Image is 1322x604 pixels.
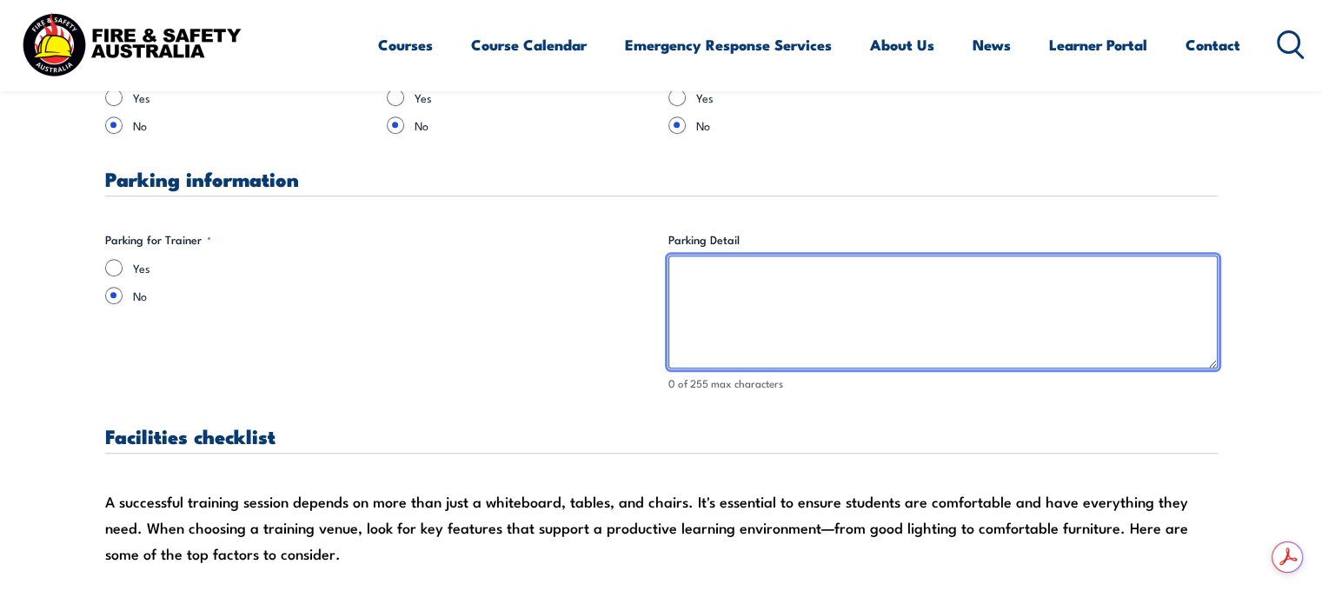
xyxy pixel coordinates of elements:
label: Parking Detail [668,231,1218,249]
a: About Us [870,22,934,68]
legend: Parking for Trainer [105,231,211,249]
h3: Facilities checklist [105,426,1218,446]
label: Yes [133,89,373,106]
div: 0 of 255 max characters [668,375,1218,392]
a: News [973,22,1011,68]
a: Contact [1186,22,1240,68]
label: No [415,116,654,134]
label: Yes [415,89,654,106]
label: Yes [696,89,936,106]
label: No [133,287,654,304]
label: No [133,116,373,134]
label: No [696,116,936,134]
div: A successful training session depends on more than just a whiteboard, tables, and chairs. It's es... [105,488,1218,567]
h3: Parking information [105,169,1218,189]
label: Yes [133,259,654,276]
a: Learner Portal [1049,22,1147,68]
a: Emergency Response Services [625,22,832,68]
a: Courses [378,22,433,68]
a: Course Calendar [471,22,587,68]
